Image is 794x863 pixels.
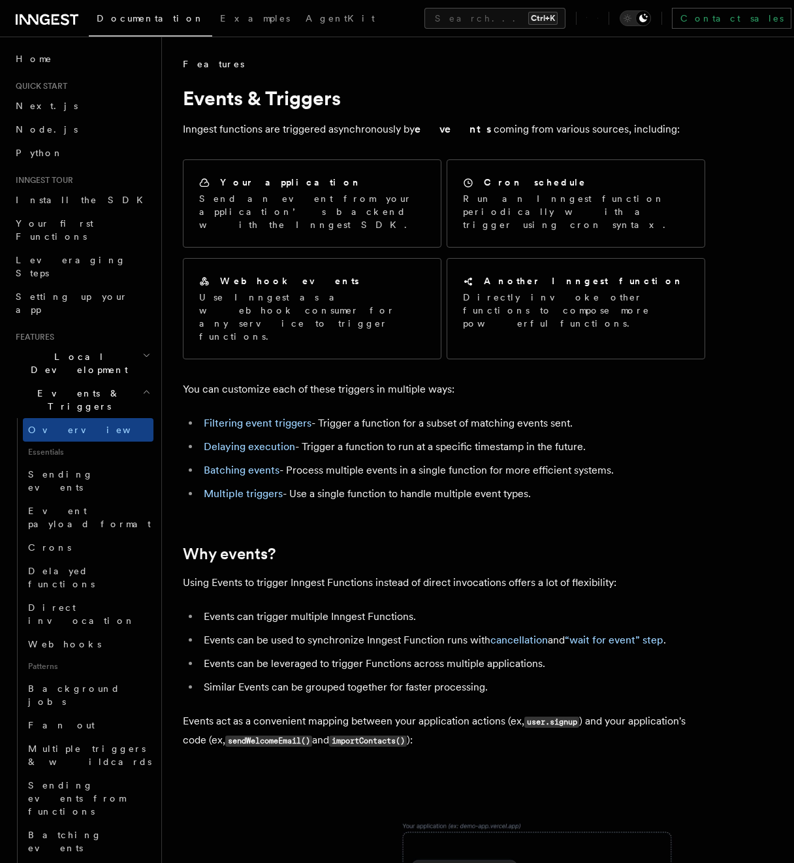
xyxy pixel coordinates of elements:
span: Examples [220,13,290,24]
a: cancellation [490,634,548,646]
span: Home [16,52,52,65]
a: Leveraging Steps [10,248,153,285]
a: Webhooks [23,632,153,656]
a: Your applicationSend an event from your application’s backend with the Inngest SDK. [183,159,441,248]
span: Your first Functions [16,218,93,242]
button: Search...Ctrl+K [424,8,565,29]
a: Filtering event triggers [204,417,311,429]
a: Overview [23,418,153,442]
span: Events & Triggers [10,387,142,413]
p: You can customize each of these triggers in multiple ways: [183,380,705,399]
span: Setting up your app [16,291,128,315]
a: AgentKit [298,4,383,35]
span: Overview [28,425,163,435]
li: Similar Events can be grouped together for faster processing. [200,678,705,696]
code: user.signup [524,717,579,728]
li: - Use a single function to handle multiple event types. [200,485,705,503]
span: Inngest tour [10,175,73,186]
li: Events can be leveraged to trigger Functions across multiple applications. [200,655,705,673]
p: Inngest functions are triggered asynchronously by coming from various sources, including: [183,120,705,138]
button: Toggle dark mode [620,10,651,26]
a: Sending events from functions [23,773,153,823]
a: Batching events [204,464,279,476]
a: Next.js [10,94,153,118]
a: Examples [212,4,298,35]
a: Crons [23,536,153,559]
p: Directly invoke other functions to compose more powerful functions. [463,291,689,330]
kbd: Ctrl+K [528,12,558,25]
p: Using Events to trigger Inngest Functions instead of direct invocations offers a lot of flexibility: [183,574,705,592]
a: Documentation [89,4,212,37]
a: Python [10,141,153,165]
p: Events act as a convenient mapping between your application actions (ex, ) and your application's... [183,712,705,750]
a: Delayed functions [23,559,153,596]
h2: Another Inngest function [484,274,684,287]
li: Events can be used to synchronize Inngest Function runs with and . [200,631,705,649]
a: Multiple triggers [204,487,283,500]
span: Install the SDK [16,195,151,205]
a: Home [10,47,153,71]
li: Events can trigger multiple Inngest Functions. [200,608,705,626]
span: Webhooks [28,639,101,649]
p: Use Inngest as a webhook consumer for any service to trigger functions. [199,291,425,343]
span: Python [16,148,63,158]
a: Node.js [10,118,153,141]
a: Your first Functions [10,212,153,248]
a: Fan out [23,713,153,737]
span: Features [10,332,54,342]
a: Webhook eventsUse Inngest as a webhook consumer for any service to trigger functions. [183,258,441,359]
li: - Process multiple events in a single function for more efficient systems. [200,461,705,480]
button: Local Development [10,345,153,382]
code: importContacts() [329,736,407,747]
span: Local Development [10,350,142,376]
span: Direct invocation [28,602,135,626]
span: Sending events [28,469,93,493]
a: Setting up your app [10,285,153,321]
a: Another Inngest functionDirectly invoke other functions to compose more powerful functions. [447,258,705,359]
li: - Trigger a function to run at a specific timestamp in the future. [200,438,705,456]
li: - Trigger a function for a subset of matching events sent. [200,414,705,432]
a: “wait for event” step [565,634,663,646]
span: Leveraging Steps [16,255,126,278]
span: Crons [28,542,71,553]
a: Contact sales [672,8,791,29]
span: Sending events from functions [28,780,125,817]
span: Multiple triggers & wildcards [28,743,151,767]
span: Next.js [16,101,78,111]
h1: Events & Triggers [183,86,705,110]
a: Direct invocation [23,596,153,632]
code: sendWelcomeEmail() [225,736,312,747]
p: Send an event from your application’s backend with the Inngest SDK. [199,192,425,231]
span: Delayed functions [28,566,95,589]
a: Install the SDK [10,188,153,212]
a: Cron scheduleRun an Inngest function periodically with a trigger using cron syntax. [447,159,705,248]
span: Essentials [23,442,153,463]
span: Quick start [10,81,67,91]
a: Delaying execution [204,440,295,453]
a: Why events? [183,545,276,563]
span: Event payload format [28,506,151,529]
span: Fan out [28,720,95,730]
h2: Your application [220,176,362,189]
strong: events [415,123,494,135]
a: Sending events [23,463,153,499]
span: Node.js [16,124,78,135]
span: Batching events [28,830,102,853]
span: AgentKit [306,13,375,24]
a: Batching events [23,823,153,860]
span: Patterns [23,656,153,677]
a: Event payload format [23,499,153,536]
a: Multiple triggers & wildcards [23,737,153,773]
span: Background jobs [28,683,120,707]
h2: Cron schedule [484,176,586,189]
span: Documentation [97,13,204,24]
button: Events & Triggers [10,382,153,418]
span: Features [183,57,244,71]
h2: Webhook events [220,274,359,287]
p: Run an Inngest function periodically with a trigger using cron syntax. [463,192,689,231]
a: Background jobs [23,677,153,713]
